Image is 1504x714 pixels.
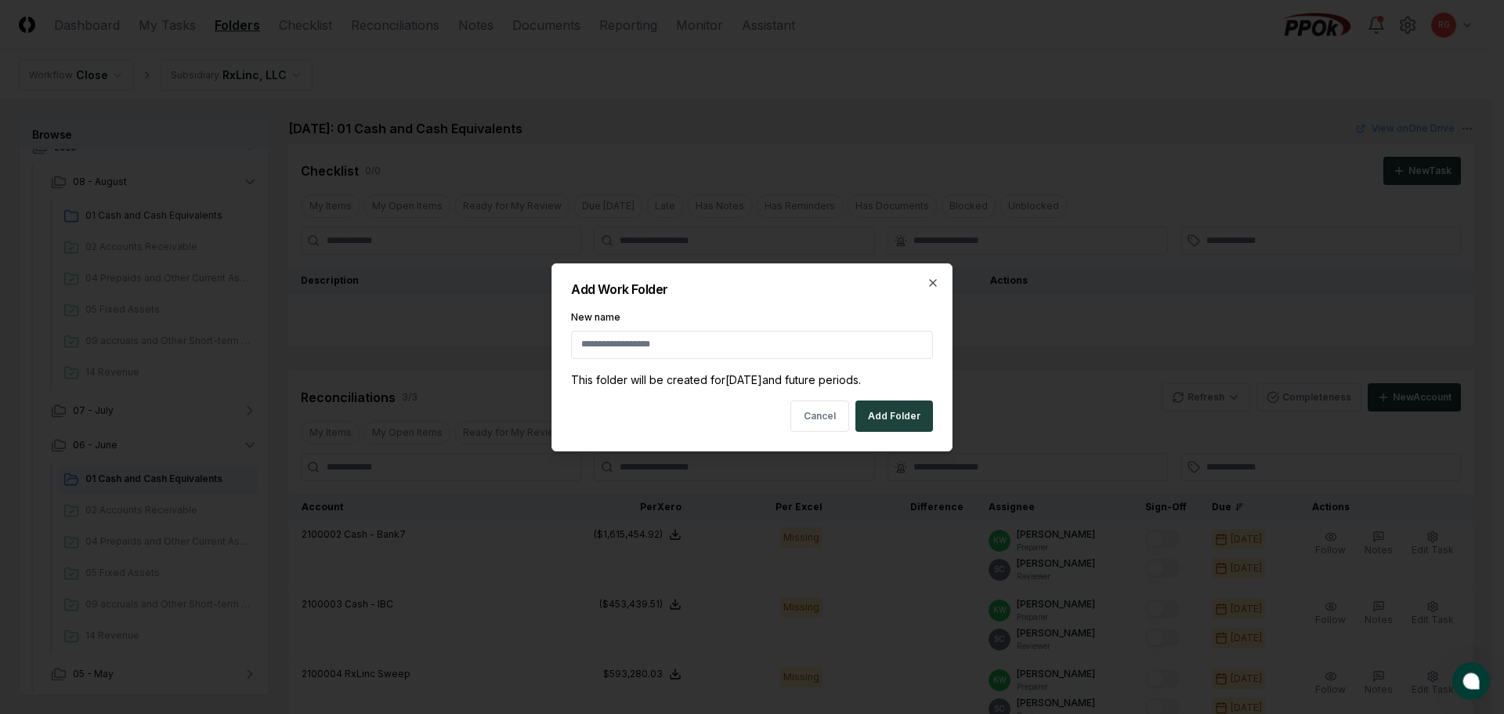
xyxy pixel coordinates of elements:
div: This folder will be created for [DATE] and future periods. [571,371,933,388]
button: Cancel [790,400,849,432]
button: Add Folder [855,400,933,432]
h2: Add Work Folder [571,283,933,295]
label: New name [571,311,620,323]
